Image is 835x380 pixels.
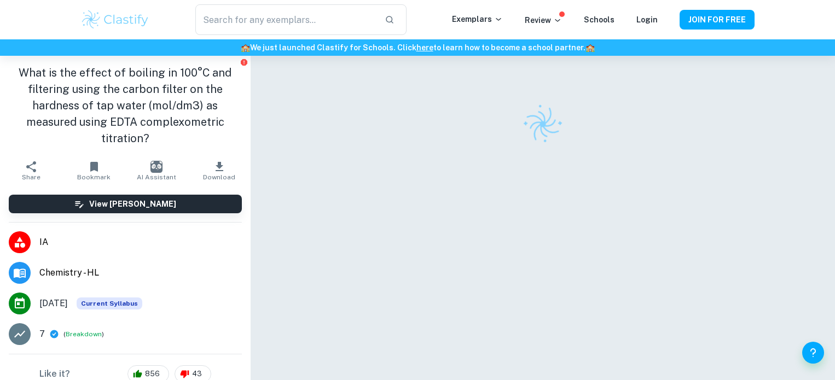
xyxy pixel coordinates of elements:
[89,198,176,210] h6: View [PERSON_NAME]
[125,155,188,186] button: AI Assistant
[77,297,142,309] div: This exemplar is based on the current syllabus. Feel free to refer to it for inspiration/ideas wh...
[240,58,248,66] button: Report issue
[39,328,45,341] p: 7
[139,369,166,379] span: 856
[186,369,208,379] span: 43
[150,161,163,173] img: AI Assistant
[525,14,562,26] p: Review
[416,43,433,52] a: here
[802,342,824,364] button: Help and Feedback
[9,65,242,147] h1: What is the effect of boiling in 100°C and filtering using the carbon filter on the hardness of t...
[137,173,176,181] span: AI Assistant
[62,155,125,186] button: Bookmark
[2,42,833,54] h6: We just launched Clastify for Schools. Click to learn how to become a school partner.
[63,329,104,340] span: ( )
[585,43,595,52] span: 🏫
[195,4,376,35] input: Search for any exemplars...
[188,155,250,186] button: Download
[9,195,242,213] button: View [PERSON_NAME]
[39,266,242,279] span: Chemistry - HL
[22,173,40,181] span: Share
[39,236,242,249] span: IA
[77,173,111,181] span: Bookmark
[39,297,68,310] span: [DATE]
[80,9,150,31] img: Clastify logo
[680,10,755,30] button: JOIN FOR FREE
[77,297,142,309] span: Current Syllabus
[636,15,658,24] a: Login
[516,97,570,151] img: Clastify logo
[241,43,250,52] span: 🏫
[66,329,102,339] button: Breakdown
[203,173,235,181] span: Download
[452,13,503,25] p: Exemplars
[584,15,614,24] a: Schools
